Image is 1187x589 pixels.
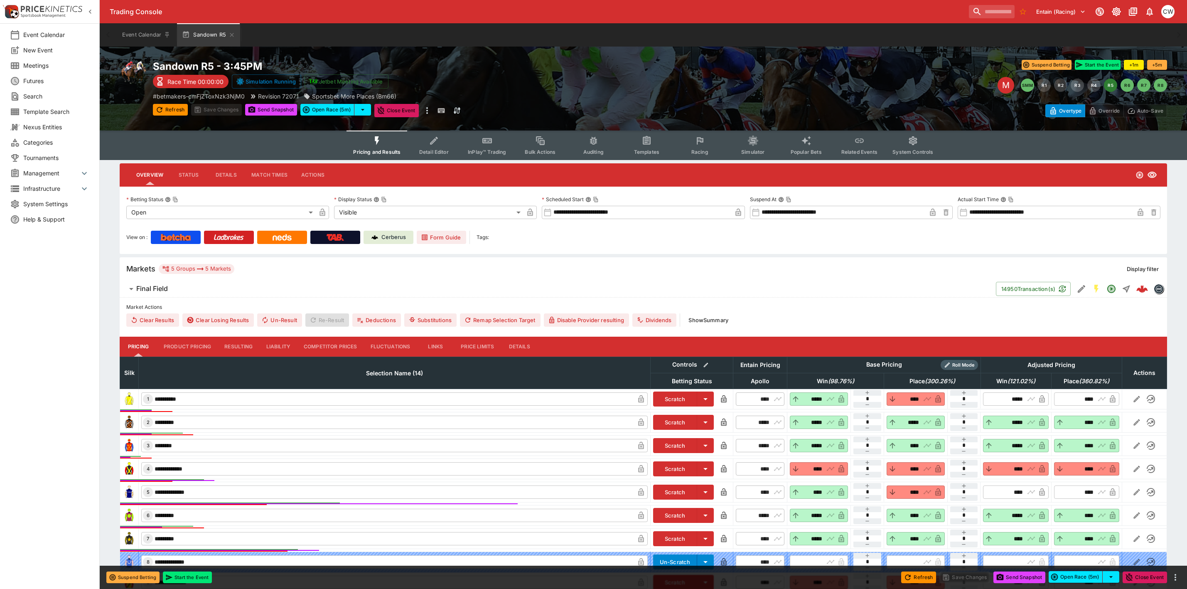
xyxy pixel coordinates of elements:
[126,206,316,219] div: Open
[177,23,240,47] button: Sandown R5
[422,104,432,117] button: more
[23,61,89,70] span: Meetings
[123,462,136,476] img: runner 4
[786,197,791,202] button: Copy To Clipboard
[110,7,966,16] div: Trading Console
[334,196,372,203] p: Display Status
[136,284,168,293] h6: Final Field
[347,131,940,160] div: Event type filters
[501,337,538,357] button: Details
[981,357,1122,373] th: Adjusted Pricing
[1045,104,1167,117] div: Start From
[1154,284,1163,293] img: betmakers
[900,376,964,386] span: Place(300.26%)
[1045,104,1085,117] button: Overtype
[1109,4,1124,19] button: Toggle light/dark mode
[305,313,349,327] span: Re-Result
[258,92,299,101] p: Revision 72071
[1092,4,1107,19] button: Connected to PK
[477,231,489,244] label: Tags:
[1104,79,1117,92] button: R5
[1089,281,1104,296] button: SGM Enabled
[23,123,89,131] span: Nexus Entities
[1106,284,1116,294] svg: Open
[1054,79,1067,92] button: R2
[525,149,555,155] span: Bulk Actions
[1126,4,1140,19] button: Documentation
[126,231,147,244] label: View on :
[1075,60,1121,70] button: Start the Event
[653,461,698,476] button: Scratch
[828,376,854,386] em: ( 98.76 %)
[364,337,417,357] button: Fluctuations
[1154,284,1164,294] div: betmakers
[218,337,259,357] button: Resulting
[650,357,733,373] th: Controls
[417,337,454,357] button: Links
[1049,571,1119,583] div: split button
[157,337,218,357] button: Product Pricing
[130,165,170,185] button: Overview
[257,313,302,327] button: Un-Result
[21,14,66,17] img: Sportsbook Management
[312,92,396,101] p: Sportsbet More Places (Bm66)
[1031,5,1091,18] button: Select Tenant
[750,196,777,203] p: Suspend At
[1074,281,1089,296] button: Edit Detail
[544,313,629,327] button: Disable Provider resulting
[245,165,294,185] button: Match Times
[23,138,89,147] span: Categories
[1087,79,1101,92] button: R4
[1103,571,1119,583] button: select merge strategy
[583,149,604,155] span: Auditing
[1022,60,1071,70] button: Suspend Betting
[23,215,89,224] span: Help & Support
[417,231,466,244] a: Form Guide
[297,337,364,357] button: Competitor Prices
[1170,572,1180,582] button: more
[404,313,457,327] button: Substitutions
[309,77,317,86] img: jetbet-logo.svg
[1119,281,1134,296] button: Straight
[593,197,599,202] button: Copy To Clipboard
[1054,376,1118,386] span: Place(360.82%)
[21,6,82,12] img: PriceKinetics
[232,74,301,89] button: Simulation Running
[1136,283,1148,295] div: 60d1fa53-ef48-4b87-b7d9-13179c65b129
[145,396,151,402] span: 1
[214,234,244,241] img: Ladbrokes
[120,357,139,389] th: Silk
[1099,106,1120,115] p: Override
[1079,376,1109,386] em: ( 360.82 %)
[23,92,89,101] span: Search
[1122,262,1164,276] button: Display filter
[327,234,344,241] img: TabNZ
[120,60,146,86] img: horse_racing.png
[1136,283,1148,295] img: logo-cerberus--red.svg
[542,196,584,203] p: Scheduled Start
[167,77,224,86] p: Race Time 00:00:00
[153,104,188,116] button: Refresh
[357,368,432,378] span: Selection Name (14)
[165,197,171,202] button: Betting StatusCopy To Clipboard
[371,234,378,241] img: Cerberus
[653,415,698,430] button: Scratch
[863,360,905,370] div: Base Pricing
[653,508,698,523] button: Scratch
[468,149,506,155] span: InPlay™ Trading
[23,200,89,208] span: System Settings
[1059,106,1081,115] p: Overtype
[23,184,79,193] span: Infrastructure
[634,149,659,155] span: Templates
[153,60,660,73] h2: Copy To Clipboard
[691,149,708,155] span: Racing
[1161,5,1175,18] div: Christopher Winter
[632,313,676,327] button: Dividends
[969,5,1015,18] input: search
[374,104,419,117] button: Close Event
[1085,104,1123,117] button: Override
[123,555,136,569] img: runner 8
[161,234,191,241] img: Betcha
[170,165,207,185] button: Status
[145,513,151,518] span: 6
